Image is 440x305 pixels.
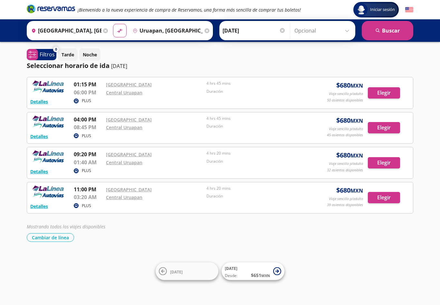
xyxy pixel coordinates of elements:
a: [GEOGRAPHIC_DATA] [106,81,152,88]
button: Elegir [368,192,400,203]
span: [DATE] [170,269,183,274]
p: Duración [206,158,304,164]
p: 39 asientos disponibles [327,202,363,208]
p: 03:20 AM [74,193,103,201]
button: Detalles [30,133,48,140]
a: [GEOGRAPHIC_DATA] [106,117,152,123]
p: 4 hrs 20 mins [206,150,304,156]
button: Elegir [368,122,400,133]
span: $ 680 [336,186,363,195]
p: 06:00 PM [74,89,103,96]
p: 04:00 PM [74,116,103,123]
button: Tarde [58,48,78,61]
p: [DATE] [111,62,127,70]
button: Detalles [30,98,48,105]
input: Buscar Origen [29,23,101,39]
span: $ 680 [336,150,363,160]
span: $ 680 [336,81,363,90]
a: Central Uruapan [106,90,142,96]
span: $ 680 [336,116,363,125]
p: 4 hrs 45 mins [206,116,304,121]
button: Elegir [368,157,400,168]
span: [DATE] [225,266,237,271]
em: ¡Bienvenido a la nueva experiencia de compra de Reservamos, una forma más sencilla de comprar tus... [78,7,301,13]
small: MXN [350,187,363,194]
button: [DATE] [156,262,218,280]
p: PLUS [82,203,91,209]
i: Brand Logo [27,4,75,14]
input: Opcional [294,23,352,39]
p: Viaje sencillo p/adulto [329,196,363,202]
p: Seleccionar horario de ida [27,61,110,71]
button: Buscar [362,21,413,40]
p: 01:40 AM [74,158,103,166]
p: Duración [206,123,304,129]
p: Duración [206,89,304,94]
p: 50 asientos disponibles [327,98,363,103]
p: 01:15 PM [74,81,103,88]
button: Noche [79,48,100,61]
button: Elegir [368,87,400,99]
p: Duración [206,193,304,199]
button: Detalles [30,168,48,175]
p: PLUS [82,168,91,174]
img: RESERVAMOS [30,81,66,93]
button: Cambiar de línea [27,233,74,242]
p: 45 asientos disponibles [327,132,363,138]
p: 09:20 PM [74,150,103,158]
span: 0 [55,47,57,52]
em: Mostrando todos los viajes disponibles [27,224,105,230]
p: Viaje sencillo p/adulto [329,126,363,132]
p: 4 hrs 20 mins [206,186,304,191]
p: Tarde [62,51,74,58]
a: Central Uruapan [106,124,142,130]
p: Viaje sencillo p/adulto [329,161,363,167]
img: RESERVAMOS [30,150,66,163]
p: PLUS [82,98,91,104]
a: [GEOGRAPHIC_DATA] [106,151,152,157]
a: [GEOGRAPHIC_DATA] [106,186,152,193]
p: Viaje sencillo p/adulto [329,91,363,97]
a: Brand Logo [27,4,75,15]
p: 4 hrs 45 mins [206,81,304,86]
button: [DATE]Desde:$651MXN [222,262,284,280]
img: RESERVAMOS [30,186,66,198]
img: RESERVAMOS [30,116,66,129]
p: Noche [83,51,97,58]
small: MXN [350,82,363,89]
small: MXN [350,117,363,124]
span: Desde: [225,273,237,279]
button: English [405,6,413,14]
span: Iniciar sesión [368,6,397,13]
span: $ 651 [251,272,270,279]
p: 11:00 PM [74,186,103,193]
a: Central Uruapan [106,194,142,200]
input: Buscar Destino [130,23,203,39]
p: Filtros [40,51,55,58]
button: Detalles [30,203,48,210]
p: 32 asientos disponibles [327,167,363,173]
a: Central Uruapan [106,159,142,166]
input: Elegir Fecha [223,23,286,39]
small: MXN [261,273,270,278]
button: 0Filtros [27,49,56,60]
small: MXN [350,152,363,159]
p: PLUS [82,133,91,139]
p: 08:45 PM [74,123,103,131]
